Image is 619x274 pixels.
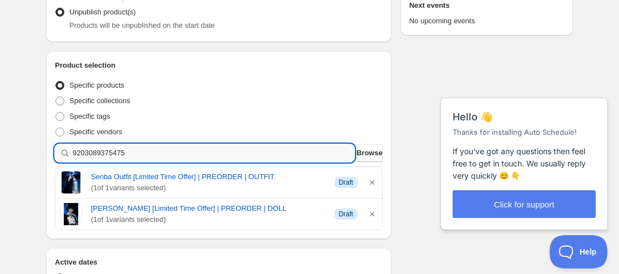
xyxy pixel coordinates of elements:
span: Browse [357,148,383,159]
span: Draft [339,210,353,219]
span: Draft [339,178,353,187]
a: Senba Outfit [Limited Time Offer] | PREORDER | OUTFIT [91,171,326,182]
span: Specific collections [69,97,130,105]
span: ( 1 of 1 variants selected) [91,182,326,194]
iframe: Help Scout Beacon - Messages and Notifications [435,70,614,235]
h2: Product selection [55,60,383,71]
a: [PERSON_NAME] [Limited Time Offer] | PREORDER | DOLL [91,203,326,214]
iframe: Help Scout Beacon - Open [550,235,608,268]
h2: Active dates [55,257,383,268]
span: Specific products [69,81,124,89]
span: Products will be unpublished on the start date [69,21,215,29]
span: Specific tags [69,112,110,120]
span: ( 1 of 1 variants selected) [91,214,326,225]
span: Unpublish product(s) [69,8,136,16]
input: Search products [73,144,354,162]
button: Browse [357,144,383,162]
span: Specific vendors [69,128,122,136]
p: No upcoming events [409,16,564,27]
